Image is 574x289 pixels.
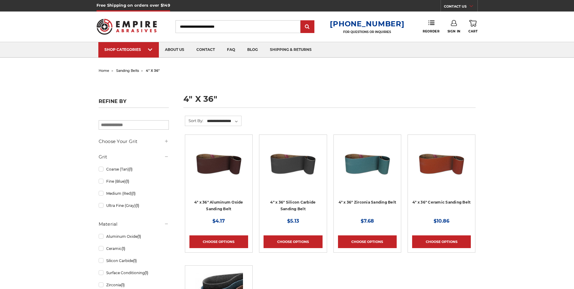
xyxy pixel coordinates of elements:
[136,203,139,208] span: (1)
[97,15,157,38] img: Empire Abrasives
[194,200,243,211] a: 4" x 36" Aluminum Oxide Sanding Belt
[126,179,129,184] span: (1)
[104,47,153,52] div: SHOP CATEGORIES
[212,218,225,224] span: $4.17
[221,42,241,58] a: faq
[183,95,476,108] h1: 4" x 36"
[206,117,241,126] select: Sort By:
[338,235,397,248] a: Choose Options
[361,218,374,224] span: $7.68
[190,42,221,58] a: contact
[137,234,141,239] span: (1)
[330,19,404,28] a: [PHONE_NUMBER]
[195,139,243,188] img: 4" x 36" Aluminum Oxide Sanding Belt
[287,218,299,224] span: $5.13
[423,29,439,33] span: Reorder
[189,139,248,198] a: 4" x 36" Aluminum Oxide Sanding Belt
[99,221,169,228] h5: Material
[444,3,477,12] a: CONTACT US
[121,283,125,287] span: (1)
[264,42,318,58] a: shipping & returns
[241,42,264,58] a: blog
[270,200,316,211] a: 4" x 36" Silicon Carbide Sanding Belt
[343,139,392,188] img: 4" x 36" Zirconia Sanding Belt
[159,42,190,58] a: about us
[99,153,169,161] h5: Grit
[99,200,169,211] a: Ultra Fine (Gray)
[99,243,169,254] a: Ceramic
[116,68,139,73] a: sanding belts
[133,258,137,263] span: (1)
[468,20,477,33] a: Cart
[301,21,313,33] input: Submit
[468,29,477,33] span: Cart
[269,139,317,188] img: 4" x 36" Silicon Carbide File Belt
[189,235,248,248] a: Choose Options
[264,235,322,248] a: Choose Options
[99,176,169,187] a: Fine (Blue)
[99,68,109,73] a: home
[412,235,471,248] a: Choose Options
[122,246,125,251] span: (1)
[412,200,471,204] a: 4" x 36" Ceramic Sanding Belt
[99,188,169,199] a: Medium (Red)
[99,255,169,266] a: Silicon Carbide
[412,139,471,198] a: 4" x 36" Ceramic Sanding Belt
[185,116,203,125] label: Sort By:
[339,200,396,204] a: 4" x 36" Zirconia Sanding Belt
[132,191,136,196] span: (1)
[99,138,169,145] h5: Choose Your Grit
[99,98,169,108] h5: Refine by
[338,139,397,198] a: 4" x 36" Zirconia Sanding Belt
[423,20,439,33] a: Reorder
[146,68,160,73] span: 4" x 36"
[129,167,133,171] span: (1)
[448,29,461,33] span: Sign In
[99,231,169,242] a: Aluminum Oxide
[330,30,404,34] p: FOR QUESTIONS OR INQUIRIES
[145,271,148,275] span: (1)
[417,139,466,188] img: 4" x 36" Ceramic Sanding Belt
[99,164,169,174] a: Coarse (Tan)
[99,267,169,278] a: Surface Conditioning
[434,218,449,224] span: $10.86
[264,139,322,198] a: 4" x 36" Silicon Carbide File Belt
